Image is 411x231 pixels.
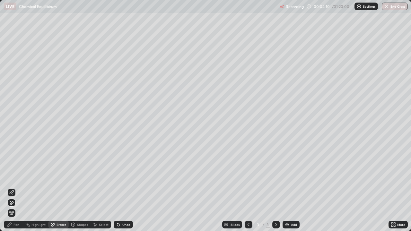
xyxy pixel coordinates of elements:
img: class-settings-icons [356,4,362,9]
img: recording.375f2c34.svg [279,4,284,9]
span: Erase all [8,211,15,215]
div: / [263,223,265,227]
div: Eraser [57,223,66,226]
div: Add [291,223,297,226]
button: End Class [382,3,408,10]
div: 3 [255,223,261,227]
div: Shapes [77,223,88,226]
div: Highlight [31,223,46,226]
div: More [397,223,405,226]
img: add-slide-button [284,222,290,227]
div: Slides [231,223,240,226]
div: Select [99,223,109,226]
img: end-class-cross [384,4,389,9]
p: LIVE [6,4,14,9]
div: 3 [266,222,270,227]
div: Undo [122,223,130,226]
p: Recording [286,4,304,9]
p: Settings [363,5,375,8]
p: Chemical Equilibirum [19,4,57,9]
div: Pen [13,223,19,226]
